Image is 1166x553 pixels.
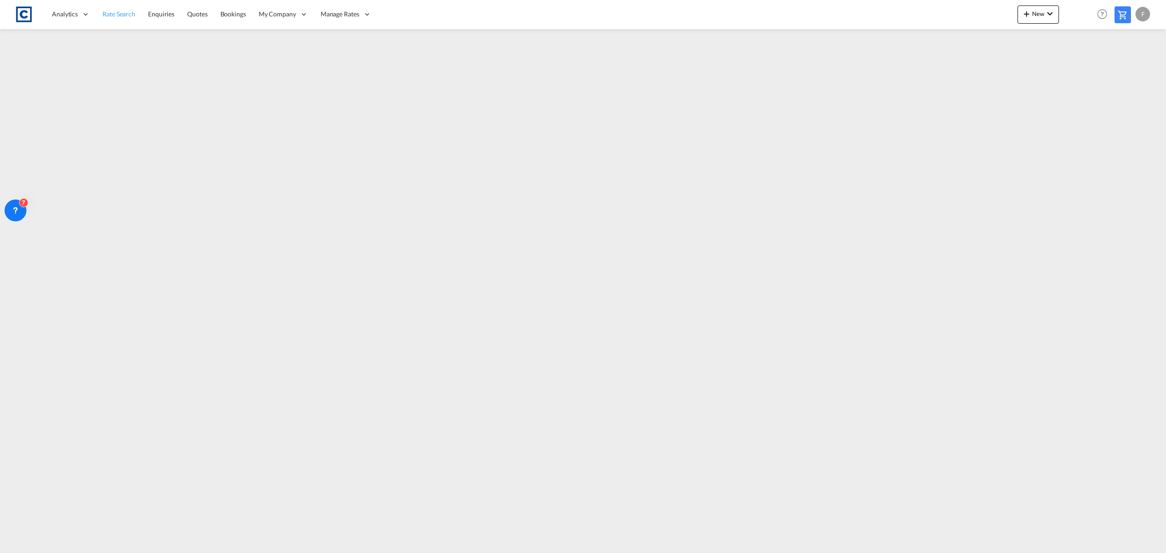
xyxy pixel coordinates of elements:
[220,10,246,18] span: Bookings
[1135,7,1150,21] div: F
[1021,8,1032,19] md-icon: icon-plus 400-fg
[321,10,359,19] span: Manage Rates
[102,10,135,18] span: Rate Search
[1094,6,1115,23] div: Help
[148,10,174,18] span: Enquiries
[259,10,296,19] span: My Company
[1094,6,1110,22] span: Help
[1018,5,1059,24] button: icon-plus 400-fgNewicon-chevron-down
[52,10,78,19] span: Analytics
[187,10,207,18] span: Quotes
[14,4,34,25] img: 1fdb9190129311efbfaf67cbb4249bed.jpeg
[1021,10,1055,17] span: New
[1044,8,1055,19] md-icon: icon-chevron-down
